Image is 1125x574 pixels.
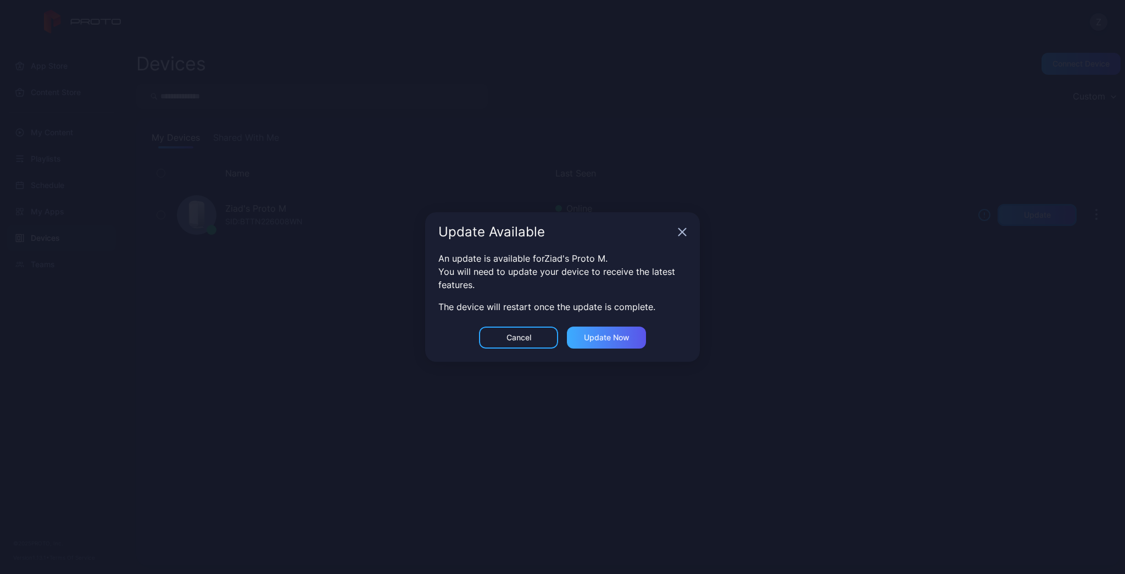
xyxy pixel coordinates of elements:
[567,327,646,349] button: Update now
[479,327,558,349] button: Cancel
[438,300,687,313] div: The device will restart once the update is complete.
[438,265,687,291] div: You will need to update your device to receive the latest features.
[438,252,687,265] div: An update is available for Ziad's Proto M .
[506,333,531,342] div: Cancel
[438,225,673,239] div: Update Available
[584,333,630,342] div: Update now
